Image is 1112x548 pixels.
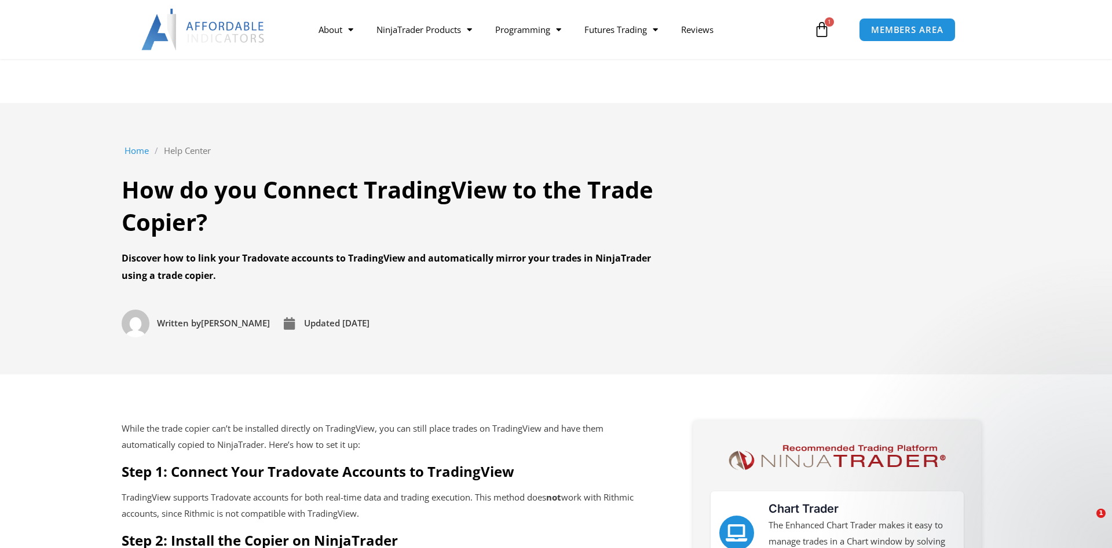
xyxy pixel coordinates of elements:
a: MEMBERS AREA [859,18,956,42]
a: Programming [484,16,573,43]
a: About [307,16,365,43]
p: TradingView supports Tradovate accounts for both real-time data and trading execution. This metho... [122,490,653,522]
img: Picture of David Koehler [122,310,149,337]
span: / [155,143,158,159]
div: Discover how to link your Tradovate accounts to TradingView and automatically mirror your trades ... [122,250,654,284]
img: LogoAI | Affordable Indicators – NinjaTrader [141,9,266,50]
a: Help Center [164,143,211,159]
span: 1 [1096,509,1106,518]
a: NinjaTrader Products [365,16,484,43]
nav: Menu [307,16,811,43]
span: MEMBERS AREA [871,25,943,34]
a: Home [125,143,149,159]
strong: Step 1: Connect Your Tradovate Accounts to TradingView [122,462,514,481]
img: NinjaTrader Logo | Affordable Indicators – NinjaTrader [723,441,951,474]
span: Updated [304,317,340,329]
span: Written by [157,317,201,329]
a: 1 [796,13,847,46]
h1: How do you Connect TradingView to the Trade Copier? [122,174,654,238]
a: Futures Trading [573,16,670,43]
p: While the trade copier can’t be installed directly on TradingView, you can still place trades on ... [122,421,653,453]
iframe: Intercom live chat [1073,509,1100,536]
a: Chart Trader [769,502,839,516]
a: Reviews [670,16,725,43]
time: [DATE] [342,317,370,329]
strong: not [546,491,561,503]
span: [PERSON_NAME] [154,315,270,332]
span: 1 [825,17,834,27]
